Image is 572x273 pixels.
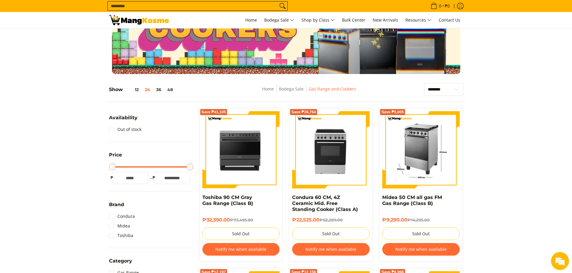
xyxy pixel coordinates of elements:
[373,17,398,23] span: New Arrivals
[109,175,115,181] span: ₱
[109,259,132,263] span: Category
[164,87,176,92] button: 48
[201,110,226,114] span: Save ₱41,105
[151,175,157,181] span: ₱
[142,87,153,92] button: 24
[405,16,431,24] span: Resources
[278,1,287,10] button: Search
[221,85,398,99] nav: Breadcrumbs
[109,87,176,93] h5: Show
[245,17,257,23] span: Home
[202,194,253,206] a: Toshiba 90 CM Gray Gas Range (Class B)
[292,194,358,212] a: Condura 60 CM, 4Z Ceramic Mid. Free Standing Cooker (Class A)
[109,115,138,125] summary: Open
[202,227,280,240] button: Sold Out
[309,86,356,92] a: Gas Range and Cookers
[109,202,124,207] span: Brand
[202,217,280,223] h6: ₱32,390.00
[264,16,294,24] span: Bodega Sale
[382,217,460,223] h6: ₱9,290.00
[109,153,122,157] span: Price
[381,110,404,114] span: Save ₱5,005
[370,12,401,28] a: New Arrivals
[292,217,370,223] h6: ₱22,525.00
[153,87,164,92] button: 36
[444,4,451,8] span: ₱0
[429,3,452,9] span: •
[175,12,463,28] nav: Main Menu
[109,231,133,240] a: Toshiba
[291,110,316,114] span: Save ₱39,764
[298,12,338,28] a: Shop by Class
[109,115,138,120] span: Availability
[436,12,463,28] a: Contact Us
[382,111,460,188] img: Midea 50 CM all gas FM Gas Range (Class B) - 0
[292,111,370,188] img: Condura 60 CM, 4Z Ceramic Mid. Free Standing Cooker (Class A)
[279,86,304,92] a: Bodega Sale
[109,125,141,134] a: Out of stock
[382,243,460,256] button: Notify me when available
[109,153,122,162] summary: Open
[292,227,370,240] button: Sold Out
[339,12,368,28] a: Bulk Center
[292,243,370,256] button: Notify me when available
[301,16,335,24] span: Shop by Class
[202,111,280,188] img: toshiba-90-cm-5-burner-gas-range-gray-full-view-mang-kosme
[202,243,280,256] button: Notify me when available
[382,194,442,206] a: Midea 50 CM all gas FM Gas Range (Class B)
[319,218,343,222] del: ₱62,289.00
[382,227,460,240] button: Sold Out
[109,15,169,25] img: Gas Cookers &amp; Rangehood l Mang Kosme: Home Appliances Warehouse Sale
[109,221,130,231] a: Midea
[342,17,365,23] span: Bulk Center
[242,12,260,28] a: Home
[438,4,442,8] span: 0
[230,218,253,222] del: ₱73,495.00
[262,86,274,92] a: Home
[439,17,460,23] span: Contact Us
[109,212,135,221] a: Condura
[109,259,132,268] summary: Open
[261,12,297,28] a: Bodega Sale
[402,12,434,28] a: Resources
[123,87,142,92] button: 12
[407,218,430,222] del: ₱14,295.00
[109,202,124,212] summary: Open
